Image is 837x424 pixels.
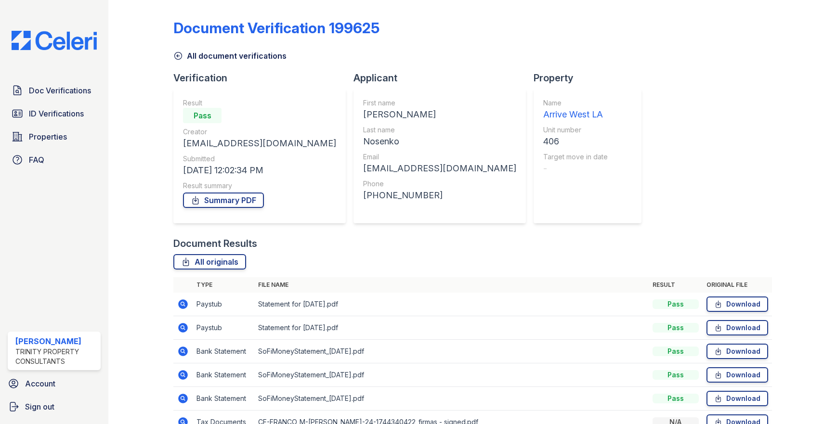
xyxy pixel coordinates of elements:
[29,108,84,119] span: ID Verifications
[703,277,772,293] th: Original file
[363,98,516,108] div: First name
[8,81,101,100] a: Doc Verifications
[173,237,257,250] div: Document Results
[183,108,222,123] div: Pass
[173,71,353,85] div: Verification
[543,125,608,135] div: Unit number
[173,19,379,37] div: Document Verification 199625
[543,98,608,121] a: Name Arrive West LA
[706,391,768,406] a: Download
[15,335,97,347] div: [PERSON_NAME]
[363,152,516,162] div: Email
[183,137,336,150] div: [EMAIL_ADDRESS][DOMAIN_NAME]
[543,162,608,175] div: -
[4,397,105,416] a: Sign out
[183,127,336,137] div: Creator
[4,374,105,393] a: Account
[183,193,264,208] a: Summary PDF
[183,164,336,177] div: [DATE] 12:02:34 PM
[363,125,516,135] div: Last name
[653,323,699,333] div: Pass
[649,277,703,293] th: Result
[254,340,648,363] td: SoFiMoneyStatement_[DATE].pdf
[193,387,254,411] td: Bank Statement
[25,401,54,412] span: Sign out
[254,316,648,340] td: Statement for [DATE].pdf
[353,71,534,85] div: Applicant
[363,179,516,189] div: Phone
[363,162,516,175] div: [EMAIL_ADDRESS][DOMAIN_NAME]
[4,31,105,50] img: CE_Logo_Blue-a8612792a0a2168367f1c8372b55b34899dd931a85d93a1a3d3e32e68fde9ad4.png
[29,131,67,142] span: Properties
[8,104,101,123] a: ID Verifications
[543,135,608,148] div: 406
[183,98,336,108] div: Result
[254,363,648,387] td: SoFiMoneyStatement_[DATE].pdf
[543,98,608,108] div: Name
[254,387,648,411] td: SoFiMoneyStatement_[DATE].pdf
[25,378,55,389] span: Account
[183,181,336,191] div: Result summary
[706,367,768,383] a: Download
[15,347,97,366] div: Trinity Property Consultants
[193,293,254,316] td: Paystub
[183,154,336,164] div: Submitted
[29,85,91,96] span: Doc Verifications
[193,363,254,387] td: Bank Statement
[543,108,608,121] div: Arrive West LA
[193,316,254,340] td: Paystub
[653,370,699,380] div: Pass
[363,135,516,148] div: Nosenko
[363,108,516,121] div: [PERSON_NAME]
[193,277,254,293] th: Type
[706,296,768,312] a: Download
[29,154,44,166] span: FAQ
[706,320,768,335] a: Download
[534,71,649,85] div: Property
[193,340,254,363] td: Bank Statement
[653,299,699,309] div: Pass
[254,293,648,316] td: Statement for [DATE].pdf
[254,277,648,293] th: File name
[653,394,699,403] div: Pass
[706,344,768,359] a: Download
[173,254,246,270] a: All originals
[8,127,101,146] a: Properties
[363,189,516,202] div: [PHONE_NUMBER]
[653,347,699,356] div: Pass
[543,152,608,162] div: Target move in date
[8,150,101,169] a: FAQ
[173,50,287,62] a: All document verifications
